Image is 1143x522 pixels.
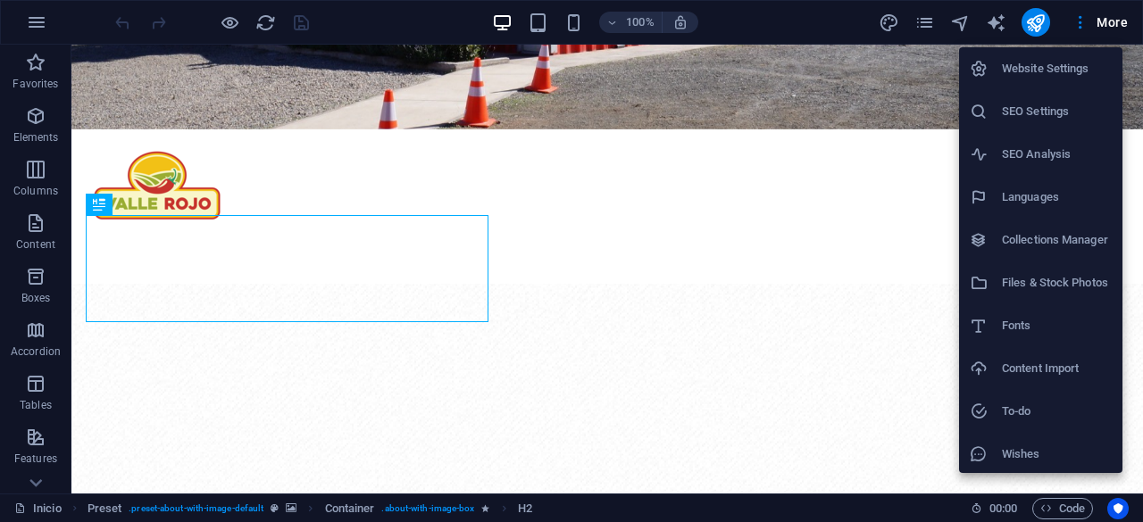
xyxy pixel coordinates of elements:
[1002,144,1112,165] h6: SEO Analysis
[1002,443,1112,465] h6: Wishes
[1002,401,1112,422] h6: To-do
[1002,58,1112,79] h6: Website Settings
[1002,101,1112,122] h6: SEO Settings
[1002,315,1112,336] h6: Fonts
[1002,272,1112,294] h6: Files & Stock Photos
[1002,186,1112,208] h6: Languages
[1002,358,1112,379] h6: Content Import
[1002,229,1112,251] h6: Collections Manager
